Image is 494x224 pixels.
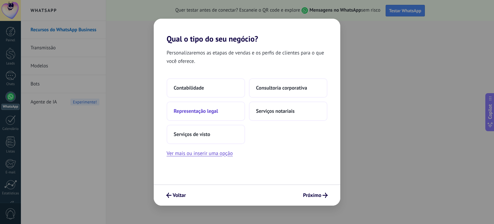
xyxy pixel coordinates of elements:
[256,108,295,114] span: Serviços notariais
[249,102,327,121] button: Serviços notariais
[167,78,245,98] button: Contabilidade
[303,193,321,198] span: Próximo
[300,190,331,201] button: Próximo
[163,190,189,201] button: Voltar
[174,85,204,91] span: Contabilidade
[174,131,210,138] span: Serviços de visto
[174,108,218,114] span: Representação legal
[167,49,327,65] span: Personalizaremos as etapas de vendas e os perfis de clientes para o que você oferece.
[154,19,340,44] h2: Qual o tipo do seu negócio?
[167,149,233,158] button: Ver mais ou inserir uma opção
[167,102,245,121] button: Representação legal
[256,85,307,91] span: Consultoria corporativa
[173,193,186,198] span: Voltar
[249,78,327,98] button: Consultoria corporativa
[167,125,245,144] button: Serviços de visto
